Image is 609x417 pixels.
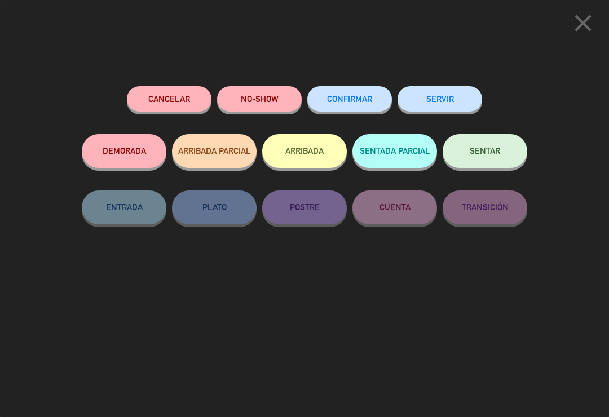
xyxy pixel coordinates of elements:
button: SENTADA PARCIAL [352,134,437,168]
span: CONFIRMAR [327,94,372,104]
button: POSTRE [262,190,347,224]
button: SERVIR [398,86,482,112]
button: ARRIBADA PARCIAL [172,134,257,168]
button: ARRIBADA [262,134,347,168]
button: CONFIRMAR [307,86,392,112]
button: ENTRADA [82,190,166,224]
button: NO-SHOW [217,86,302,112]
button: DEMORADA [82,134,166,168]
i: close [569,9,597,37]
button: SENTAR [443,134,527,168]
span: ARRIBADA PARCIAL [178,146,251,156]
span: SENTAR [470,146,500,156]
button: PLATO [172,190,257,224]
button: close [566,8,601,42]
button: CUENTA [352,190,437,224]
button: Cancelar [127,86,211,112]
button: TRANSICIÓN [443,190,527,224]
